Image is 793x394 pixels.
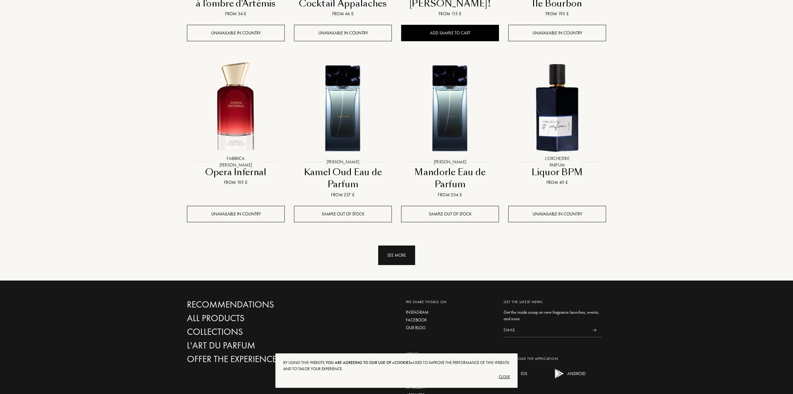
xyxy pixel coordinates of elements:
[294,52,392,206] a: Kamel Oud Eau de Parfum Sora Dora[PERSON_NAME]Kamel Oud Eau de ParfumFrom 257 £
[188,59,284,155] img: Opera Infernal Fabbrica Della Musa
[406,299,494,305] div: We share things on
[404,192,496,198] div: From 204 £
[297,192,389,198] div: From 257 £
[401,206,499,222] div: Sample out of stock
[187,25,285,41] div: Unavailable in country
[187,354,320,365] a: Offer the experience
[404,11,496,17] div: From 115 £
[402,59,498,155] img: Mandorle Eau de Parfum Sora Dora
[550,375,586,381] a: android appANDROID
[553,367,566,380] img: android app
[283,360,510,372] div: By using this website, used to improve the performance of this website and to tailor your experie...
[294,25,392,41] div: Unavailable in country
[187,313,320,324] a: All products
[378,246,415,265] div: See more
[297,11,389,17] div: From 46 £
[508,52,606,193] a: Liquor BPM L'Orchestre ParfumL'Orchestre ParfumLiquor BPMFrom 40 £
[187,340,320,351] a: L'Art du Parfum
[295,59,391,155] img: Kamel Oud Eau de Parfum Sora Dora
[508,206,606,222] div: Unavailable in country
[504,299,601,305] div: Get the latest news
[406,351,494,356] div: About
[404,166,496,191] div: Mandorle Eau de Parfum
[511,11,604,17] div: From 195 £
[294,206,392,222] div: Sample out of stock
[511,179,604,186] div: From 40 £
[509,59,605,155] img: Liquor BPM L'Orchestre Parfum
[283,372,510,382] div: Close
[504,309,601,322] div: Get the inside scoop on new fragrance launches, events, and more
[504,356,601,361] div: Download the application
[189,11,282,17] div: From 34 £
[592,329,596,332] img: news_send.svg
[401,25,499,41] div: Add sample to cart
[566,367,586,380] div: ANDROID
[187,206,285,222] div: Unavailable in country
[406,325,494,331] a: Our blog
[187,52,285,193] a: Opera Infernal Fabbrica Della MusaFabbrica [PERSON_NAME]Opera InfernalFrom 195 £
[297,166,389,191] div: Kamel Oud Eau de Parfum
[504,323,587,337] input: Email
[187,299,320,310] a: Recommendations
[326,360,413,365] span: you are agreeing to our use of «cookies»
[187,326,320,337] a: Collections
[508,25,606,41] div: Unavailable in country
[406,317,494,323] a: Facebook
[401,52,499,206] a: Mandorle Eau de Parfum Sora Dora[PERSON_NAME]Mandorle Eau de ParfumFrom 204 £
[189,179,282,186] div: From 195 £
[406,309,494,316] a: Instagram
[519,367,527,380] div: IOS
